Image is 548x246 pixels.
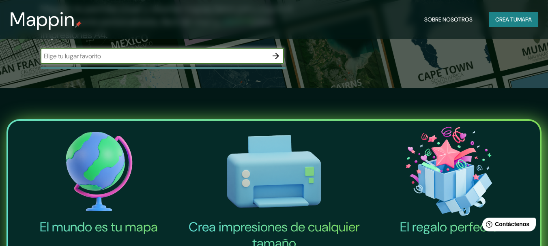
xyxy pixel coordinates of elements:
[75,21,82,28] img: pin de mapeo
[10,6,75,32] font: Mappin
[41,51,268,61] input: Elige tu lugar favorito
[421,12,476,27] button: Sobre nosotros
[400,218,499,235] font: El regalo perfecto
[476,214,539,237] iframe: Lanzador de widgets de ayuda
[424,16,473,23] font: Sobre nosotros
[495,16,517,23] font: Crea tu
[40,218,158,235] font: El mundo es tu mapa
[13,124,185,219] img: El mundo es tu icono de mapa
[363,124,535,219] img: El icono del regalo perfecto
[517,16,532,23] font: mapa
[489,12,538,27] button: Crea tumapa
[188,124,360,219] img: Crea impresiones de cualquier tamaño-icono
